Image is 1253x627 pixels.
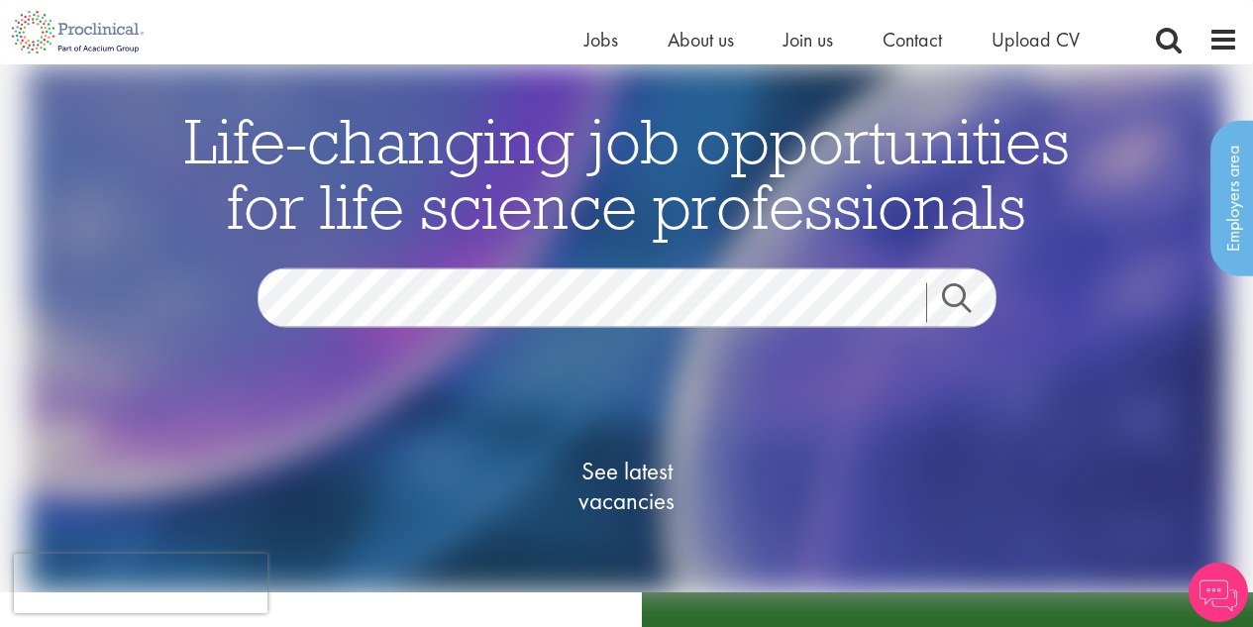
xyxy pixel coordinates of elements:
img: candidate home [27,64,1226,592]
iframe: reCAPTCHA [14,554,267,613]
a: See latestvacancies [528,377,726,595]
a: Job search submit button [926,283,1011,323]
a: Jobs [584,27,618,52]
a: Upload CV [992,27,1080,52]
a: Join us [783,27,833,52]
img: Chatbot [1189,563,1248,622]
a: Contact [883,27,942,52]
span: Life-changing job opportunities for life science professionals [184,101,1070,246]
span: See latest vacancies [528,457,726,516]
a: About us [668,27,734,52]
